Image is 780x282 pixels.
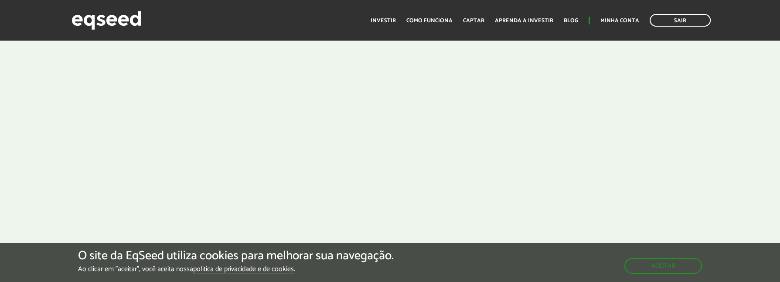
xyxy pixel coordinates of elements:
[624,258,702,274] button: Aceitar
[72,9,141,32] img: EqSeed
[495,18,553,24] a: Aprenda a investir
[650,14,711,27] a: Sair
[564,18,578,24] a: Blog
[371,18,396,24] a: Investir
[463,18,484,24] a: Captar
[193,266,294,273] a: política de privacidade e de cookies
[600,18,639,24] a: Minha conta
[406,18,453,24] a: Como funciona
